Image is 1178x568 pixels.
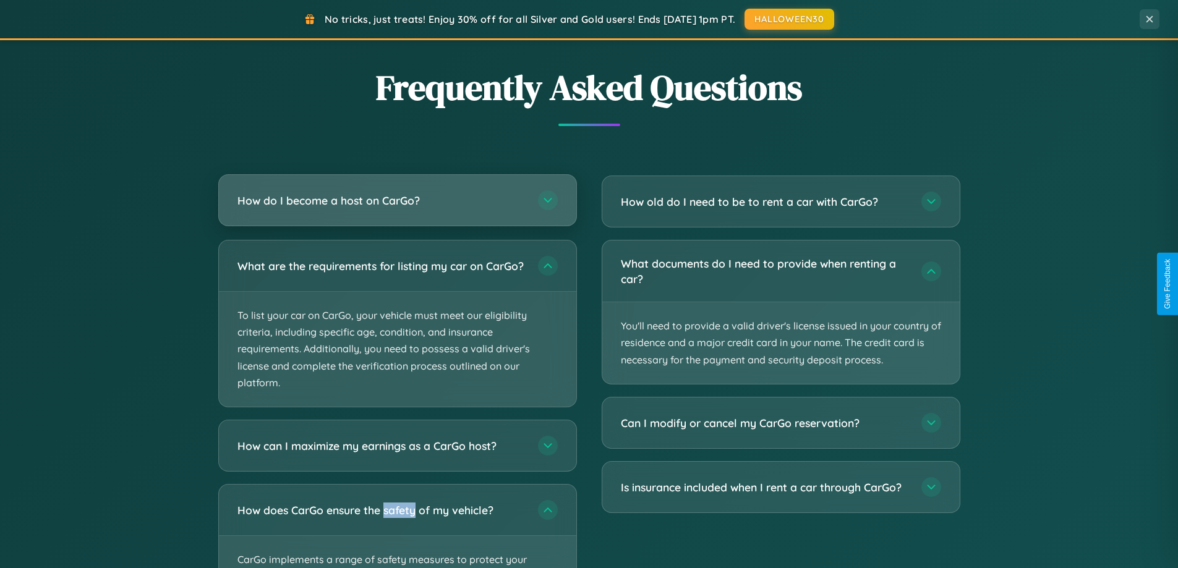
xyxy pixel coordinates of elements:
h3: What are the requirements for listing my car on CarGo? [237,258,526,274]
h3: Can I modify or cancel my CarGo reservation? [621,415,909,431]
h3: What documents do I need to provide when renting a car? [621,256,909,286]
h3: How can I maximize my earnings as a CarGo host? [237,438,526,454]
span: No tricks, just treats! Enjoy 30% off for all Silver and Gold users! Ends [DATE] 1pm PT. [325,13,735,25]
h3: How do I become a host on CarGo? [237,193,526,208]
h3: Is insurance included when I rent a car through CarGo? [621,480,909,495]
h3: How does CarGo ensure the safety of my vehicle? [237,502,526,518]
button: HALLOWEEN30 [745,9,834,30]
div: Give Feedback [1163,259,1172,309]
p: To list your car on CarGo, your vehicle must meet our eligibility criteria, including specific ag... [219,292,576,407]
h2: Frequently Asked Questions [218,64,960,111]
p: You'll need to provide a valid driver's license issued in your country of residence and a major c... [602,302,960,384]
h3: How old do I need to be to rent a car with CarGo? [621,194,909,210]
